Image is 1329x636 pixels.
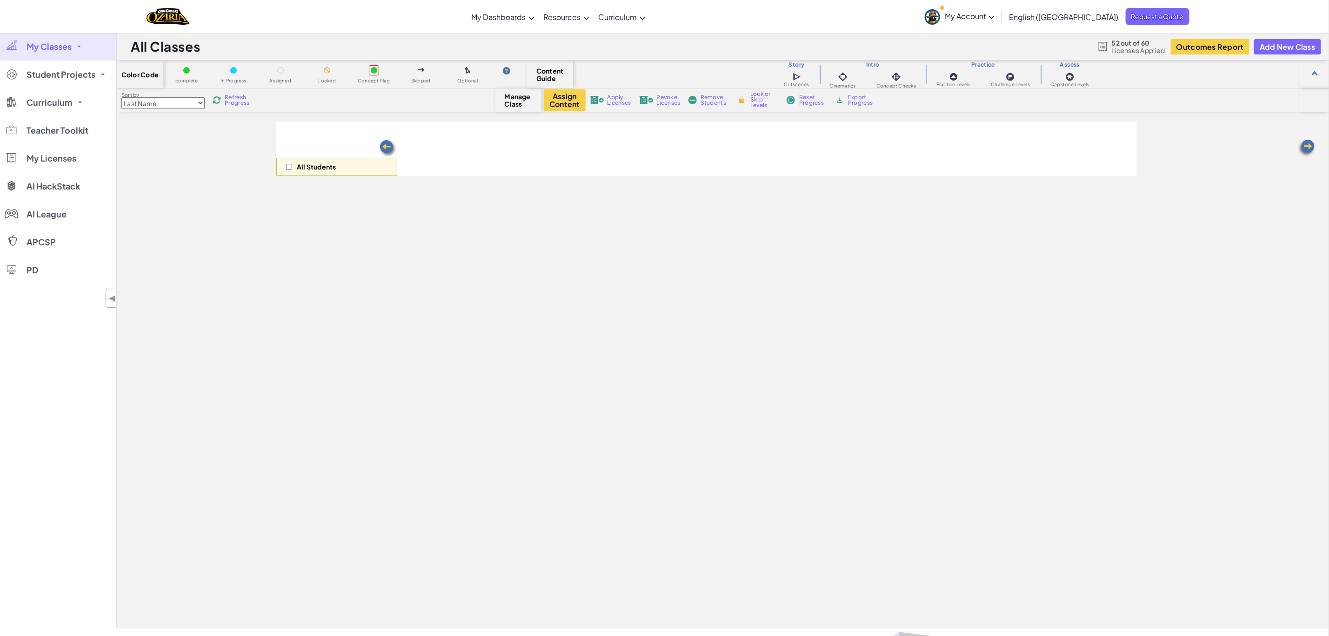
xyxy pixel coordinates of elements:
a: Request a Quote [1126,8,1189,25]
span: Reset Progress [799,95,827,106]
img: IconArchive.svg [835,96,844,104]
span: Curriculum [27,98,73,107]
span: My Dashboards [472,12,526,22]
h3: Story [774,61,820,68]
img: IconRemoveStudents.svg [688,96,697,104]
span: 52 out of 60 [1112,39,1165,47]
h3: Assess [1040,61,1099,68]
img: IconOptionalLevel.svg [465,67,471,74]
span: Concept Checks [876,83,916,88]
span: My Classes [27,42,72,51]
a: My Account [920,2,999,31]
img: IconLock.svg [737,95,747,104]
span: Teacher Toolkit [27,126,88,135]
img: IconLicenseApply.svg [590,96,604,104]
img: IconLicenseRevoke.svg [639,96,653,104]
a: Resources [539,4,594,29]
span: My Licenses [27,154,76,162]
span: AI League [27,210,67,218]
span: English ([GEOGRAPHIC_DATA]) [1009,12,1119,22]
span: AI HackStack [27,182,80,190]
img: IconHint.svg [503,67,510,74]
a: Curriculum [594,4,650,29]
img: IconReset.svg [786,96,795,104]
span: Revoke Licenses [657,95,681,106]
span: Concept Flag [358,78,390,83]
img: IconSkippedLevel.svg [418,68,425,72]
span: Cinematics [830,83,856,88]
span: Cutscenes [784,82,809,87]
span: Export Progress [848,95,876,106]
h3: Practice [926,61,1040,68]
span: Content Guide [536,67,564,82]
a: My Dashboards [467,4,539,29]
a: Ozaria by CodeCombat logo [147,7,190,26]
img: IconCinematic.svg [836,70,849,83]
span: Challenge Levels [991,82,1030,87]
p: All Students [297,163,336,170]
span: In Progress [220,78,247,83]
span: Practice Levels [936,82,970,87]
span: Apply Licenses [608,95,631,106]
img: IconPracticeLevel.svg [949,72,958,81]
span: Lock or Skip Levels [750,91,778,108]
img: IconCutscene.svg [793,72,802,82]
img: Arrow_Left.png [379,139,397,158]
span: Licenses Applied [1112,47,1165,54]
img: IconChallengeLevel.svg [1006,72,1015,81]
span: Assigned [269,78,291,83]
span: complete [175,78,198,83]
a: English ([GEOGRAPHIC_DATA]) [1005,4,1123,29]
img: Home [147,7,190,26]
button: Assign Content [544,89,586,111]
span: Capstone Levels [1050,82,1089,87]
button: Outcomes Report [1171,39,1249,54]
img: Arrow_Left.png [1297,139,1316,157]
span: Curriculum [599,12,637,22]
span: Remove Students [701,95,728,106]
span: ◀ [108,291,116,305]
span: My Account [945,11,995,21]
img: IconInteractive.svg [890,70,903,83]
h3: Intro [820,61,926,68]
button: Add New Class [1254,39,1321,54]
label: Sort by [121,91,205,99]
span: Refresh Progress [225,95,254,106]
span: Color Code [121,71,159,78]
span: Resources [544,12,581,22]
img: IconReload.svg [213,96,221,104]
img: IconCapstoneLevel.svg [1065,72,1075,81]
img: avatar [925,9,940,25]
span: Optional [457,78,478,83]
h1: All Classes [131,38,200,55]
span: Locked [319,78,336,83]
span: Manage Class [505,93,532,108]
span: Skipped [411,78,431,83]
span: Student Projects [27,70,95,79]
